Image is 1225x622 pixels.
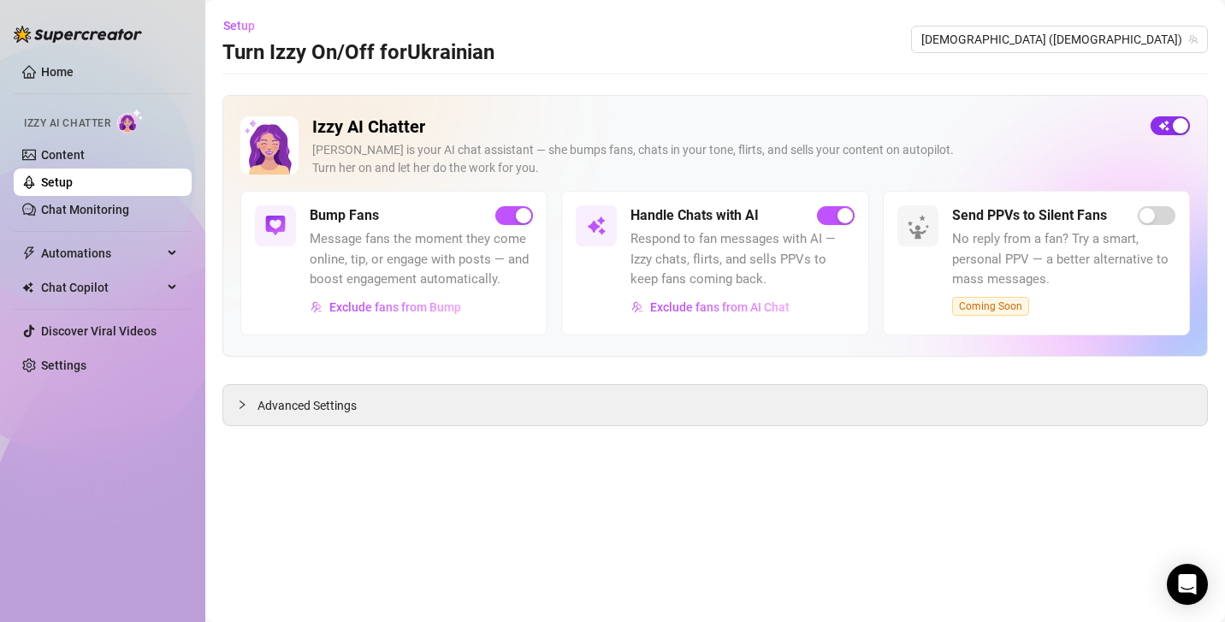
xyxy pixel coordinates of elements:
img: Chat Copilot [22,281,33,293]
h5: Send PPVs to Silent Fans [952,205,1107,226]
img: svg%3e [586,216,607,236]
img: logo-BBDzfeDw.svg [14,26,142,43]
div: [PERSON_NAME] is your AI chat assistant — she bumps fans, chats in your tone, flirts, and sells y... [312,141,1137,177]
span: Exclude fans from Bump [329,300,461,314]
a: Home [41,65,74,79]
span: team [1188,34,1198,44]
button: Setup [222,12,269,39]
span: Izzy AI Chatter [24,116,110,132]
img: AI Chatter [117,109,144,133]
span: Advanced Settings [257,396,357,415]
span: Respond to fan messages with AI — Izzy chats, flirts, and sells PPVs to keep fans coming back. [630,229,854,290]
img: Izzy AI Chatter [240,116,299,175]
span: No reply from a fan? Try a smart, personal PPV — a better alternative to mass messages. [952,229,1175,290]
h2: Izzy AI Chatter [312,116,1137,138]
span: Ukrainian (ukrainianmodel) [921,27,1198,52]
div: collapsed [237,395,257,414]
img: svg%3e [265,216,286,236]
span: Coming Soon [952,297,1029,316]
h5: Handle Chats with AI [630,205,759,226]
a: Chat Monitoring [41,203,129,216]
img: svg%3e [311,301,323,313]
h5: Bump Fans [310,205,379,226]
a: Settings [41,358,86,372]
div: Open Intercom Messenger [1167,564,1208,605]
span: collapsed [237,400,247,410]
span: Message fans the moment they come online, tip, or engage with posts — and boost engagement automa... [310,229,533,290]
img: silent-fans-ppv-o-N6Mmdf.svg [907,215,934,242]
img: svg%3e [631,301,643,313]
span: Setup [223,19,255,33]
a: Setup [41,175,73,189]
span: Exclude fans from AI Chat [650,300,790,314]
a: Content [41,148,85,162]
button: Exclude fans from AI Chat [630,293,790,321]
button: Exclude fans from Bump [310,293,462,321]
span: Chat Copilot [41,274,163,301]
span: Automations [41,240,163,267]
a: Discover Viral Videos [41,324,157,338]
span: thunderbolt [22,246,36,260]
h3: Turn Izzy On/Off for Ukrainian [222,39,494,67]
